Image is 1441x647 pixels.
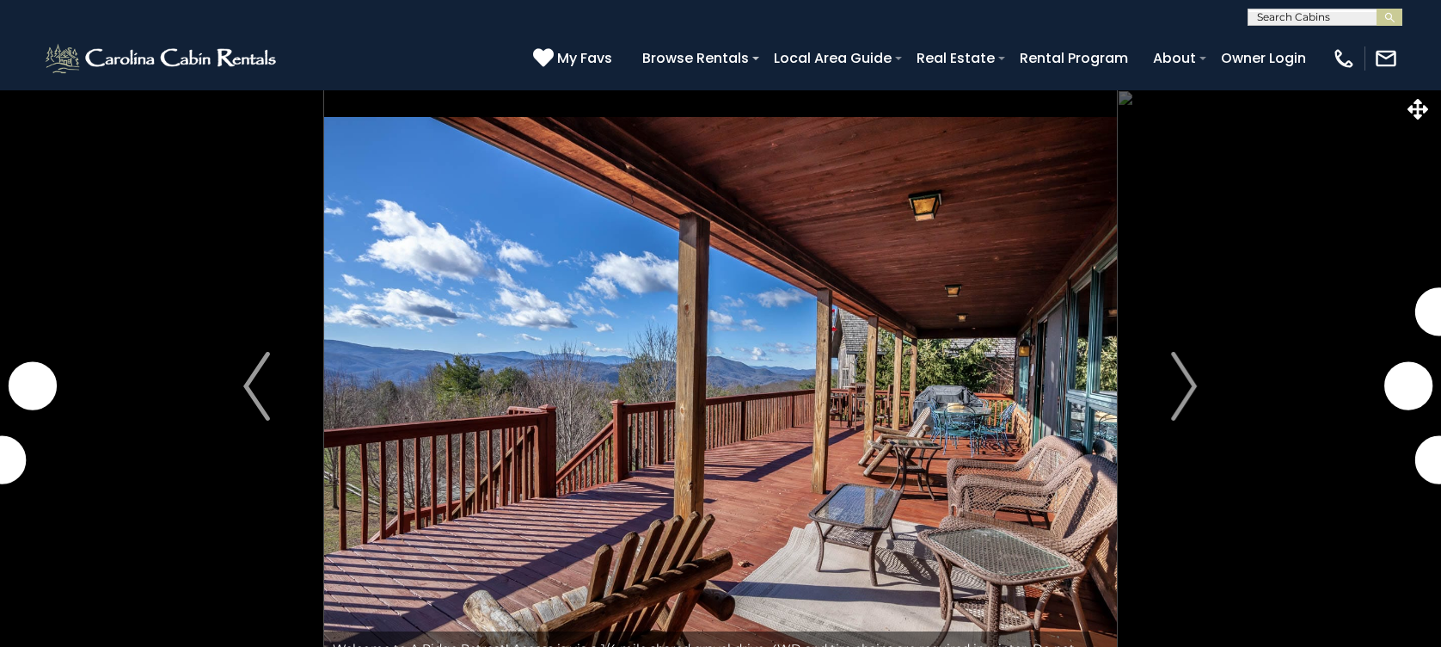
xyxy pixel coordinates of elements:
img: mail-regular-white.png [1374,46,1398,71]
a: Local Area Guide [765,43,900,73]
img: arrow [243,352,269,421]
a: Rental Program [1011,43,1137,73]
img: arrow [1171,352,1197,421]
a: My Favs [533,47,616,70]
img: White-1-2.png [43,41,281,76]
a: Owner Login [1212,43,1315,73]
a: Real Estate [908,43,1003,73]
img: phone-regular-white.png [1332,46,1356,71]
a: About [1144,43,1205,73]
a: Browse Rentals [634,43,757,73]
span: My Favs [557,47,612,69]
